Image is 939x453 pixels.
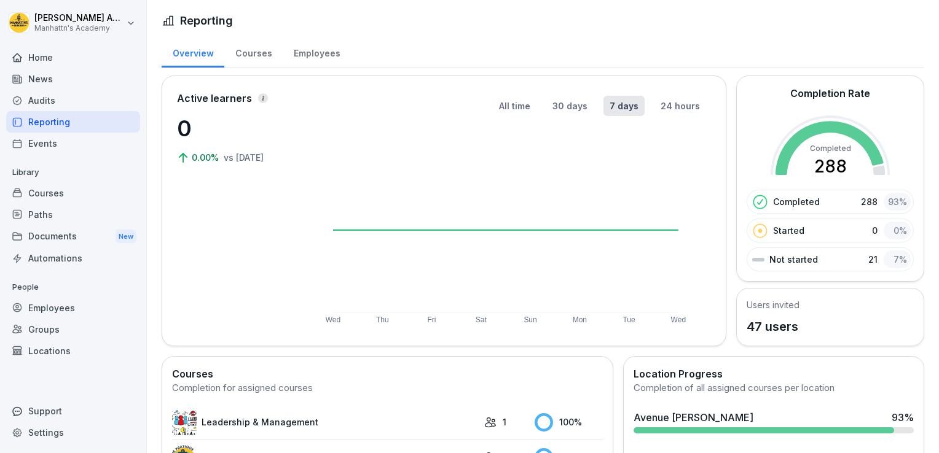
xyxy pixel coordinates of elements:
[6,247,140,269] a: Automations
[428,316,436,324] text: Fri
[6,277,140,297] p: People
[6,163,140,182] p: Library
[6,111,140,133] a: Reporting
[476,316,487,324] text: Sat
[6,422,140,443] a: Settings
[634,366,914,381] h2: Location Progress
[172,410,197,435] img: m5os3g31qv4yrwr27cnhnia0.png
[603,96,645,116] button: 7 days
[6,90,140,111] a: Audits
[34,13,124,23] p: [PERSON_NAME] Admin
[634,381,914,395] div: Completion of all assigned courses per location
[326,316,340,324] text: Wed
[747,317,800,336] p: 47 users
[773,195,820,208] p: Completed
[177,112,300,145] p: 0
[6,225,140,248] div: Documents
[629,405,919,438] a: Avenue [PERSON_NAME]93%
[884,222,911,239] div: 0 %
[6,340,140,362] a: Locations
[634,410,753,425] div: Avenue [PERSON_NAME]
[884,250,911,268] div: 7 %
[872,224,878,237] p: 0
[192,151,221,164] p: 0.00%
[177,91,252,106] p: Active learners
[524,316,537,324] text: Sun
[769,253,818,266] p: Not started
[34,24,124,33] p: Manhattn's Academy
[6,68,140,90] a: News
[790,86,870,101] h2: Completion Rate
[6,225,140,248] a: DocumentsNew
[162,36,224,68] a: Overview
[493,96,536,116] button: All time
[671,316,686,324] text: Wed
[868,253,878,266] p: 21
[573,316,587,324] text: Mon
[224,151,264,164] p: vs [DATE]
[6,297,140,319] a: Employees
[116,230,136,244] div: New
[861,195,878,208] p: 288
[535,413,603,432] div: 100 %
[6,204,140,225] a: Paths
[654,96,706,116] button: 24 hours
[283,36,351,68] a: Employees
[172,381,603,395] div: Completion for assigned courses
[172,410,478,435] a: Leadership & Management
[224,36,283,68] a: Courses
[376,316,389,324] text: Thu
[503,416,506,428] p: 1
[172,366,603,381] h2: Courses
[623,316,636,324] text: Tue
[747,298,800,311] h5: Users invited
[6,400,140,422] div: Support
[892,410,914,425] div: 93 %
[6,133,140,154] a: Events
[180,12,233,29] h1: Reporting
[6,47,140,68] a: Home
[773,224,804,237] p: Started
[6,319,140,340] a: Groups
[546,96,594,116] button: 30 days
[6,182,140,204] a: Courses
[884,193,911,211] div: 93 %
